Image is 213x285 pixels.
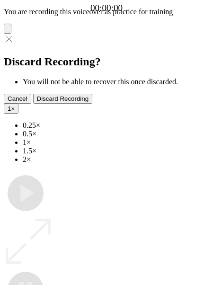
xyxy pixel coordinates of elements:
button: Discard Recording [33,94,93,104]
li: 1.5× [23,147,209,155]
li: 0.25× [23,121,209,130]
li: You will not be able to recover this once discarded. [23,78,209,86]
h2: Discard Recording? [4,55,209,68]
button: Cancel [4,94,31,104]
a: 00:00:00 [90,3,123,13]
p: You are recording this voiceover as practice for training [4,8,209,16]
li: 0.5× [23,130,209,138]
li: 1× [23,138,209,147]
button: 1× [4,104,18,114]
li: 2× [23,155,209,164]
span: 1 [8,105,11,112]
